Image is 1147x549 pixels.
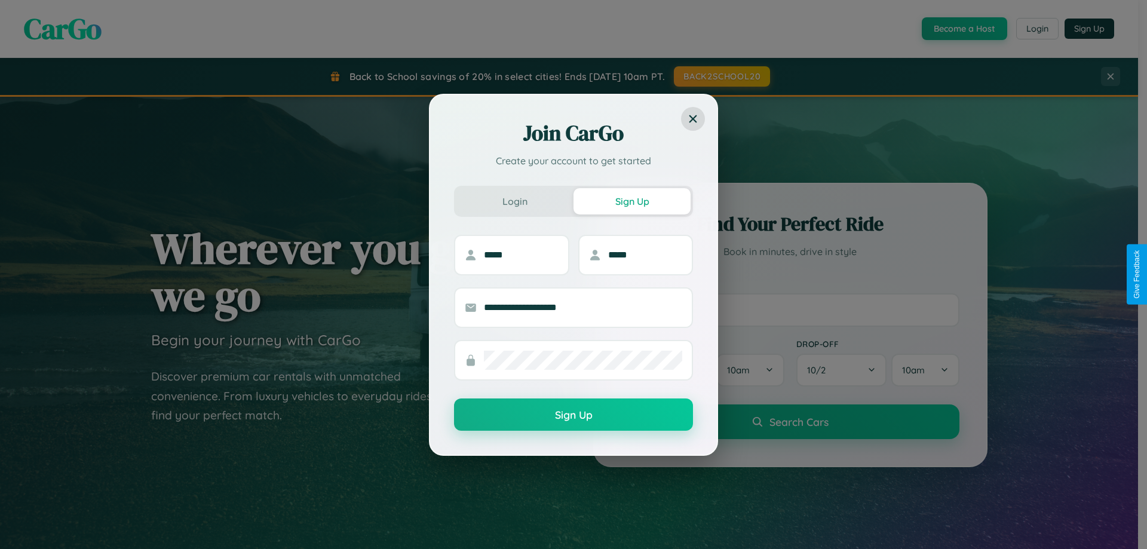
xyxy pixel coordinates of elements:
h2: Join CarGo [454,119,693,148]
button: Login [456,188,573,214]
button: Sign Up [454,398,693,431]
p: Create your account to get started [454,154,693,168]
button: Sign Up [573,188,691,214]
div: Give Feedback [1133,250,1141,299]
